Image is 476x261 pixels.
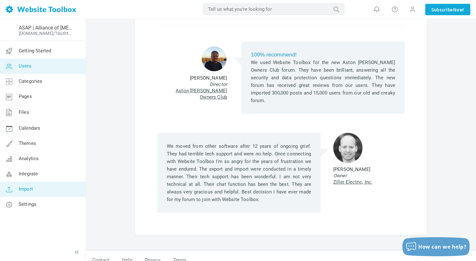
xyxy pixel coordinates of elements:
a: ASAP | Alliance of [MEDICAL_DATA] Partners [19,25,74,31]
span: [PERSON_NAME] [333,166,370,173]
a: [DOMAIN_NAME]/?authtoken=841f41a07674498e1577e33015b97061&rememberMe=1 [19,31,74,36]
p: We moved from other software after 12 years of ongoing grief. They had terrible tech support and ... [167,142,311,203]
span: Getting Started [19,48,51,54]
span: [PERSON_NAME] [190,75,227,81]
span: How can we help? [418,243,466,250]
span: Categories [19,78,42,84]
span: Integrate [19,171,38,177]
h6: 100% recommend! [251,51,395,59]
span: Analytics [19,156,39,161]
span: Calendars [19,125,40,131]
span: Files [19,109,29,115]
span: Settings [19,201,36,207]
i: Owner [333,173,347,179]
p: We used Website Toolbox for the new Aston [PERSON_NAME] Owners Club forum. They have been brillia... [251,59,395,104]
a: Aston [PERSON_NAME] Owners Club [176,88,227,100]
span: Now! [453,6,464,13]
button: How can we help? [402,237,470,256]
span: Themes [19,140,36,146]
span: Import [19,186,33,192]
span: Pages [19,94,32,99]
a: SubscribeNow! [425,4,470,15]
i: Director [210,82,227,87]
span: Users [19,63,31,69]
img: pfavico.ico [4,25,14,35]
input: Tell us what you're looking for [203,3,344,15]
a: Ziller Electric, Inc. [333,179,372,185]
